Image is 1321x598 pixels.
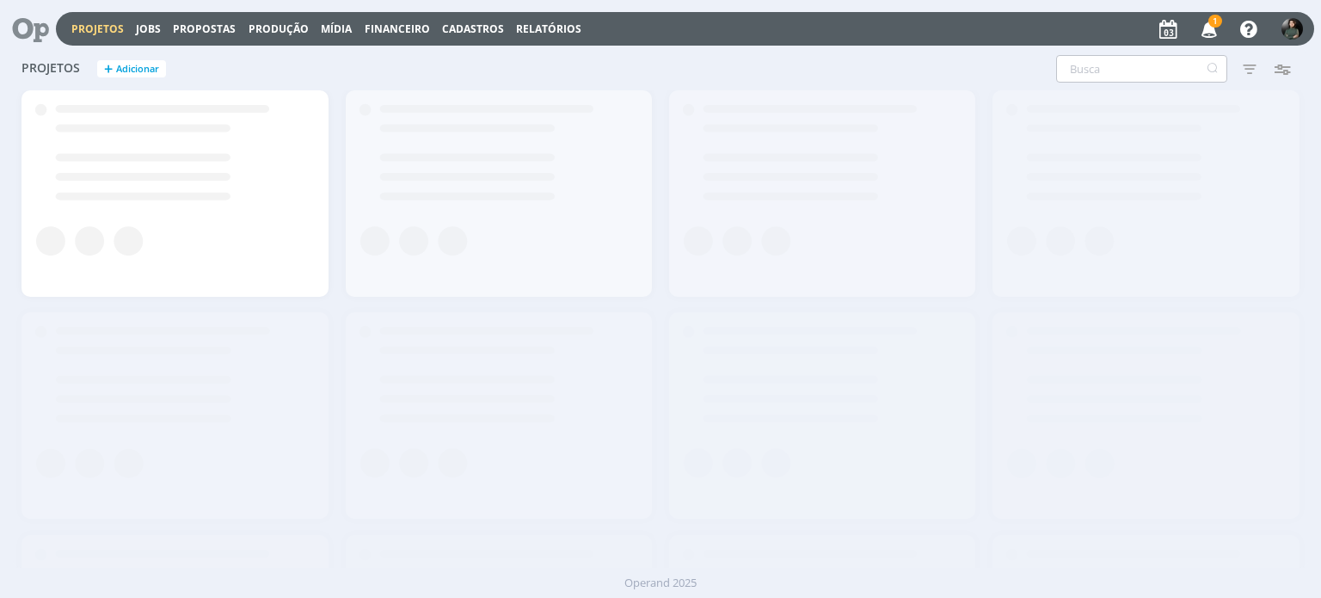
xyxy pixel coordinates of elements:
[442,22,504,36] span: Cadastros
[243,22,314,36] button: Produção
[321,22,352,36] a: Mídia
[131,22,166,36] button: Jobs
[1056,55,1227,83] input: Busca
[1190,14,1226,45] button: 1
[168,22,241,36] button: Propostas
[249,22,309,36] a: Produção
[1281,18,1303,40] img: M
[1208,15,1222,28] span: 1
[104,60,113,78] span: +
[97,60,166,78] button: +Adicionar
[516,22,581,36] a: Relatórios
[365,22,430,36] a: Financeiro
[71,22,124,36] a: Projetos
[359,22,435,36] button: Financeiro
[136,22,161,36] a: Jobs
[173,22,236,36] span: Propostas
[511,22,587,36] button: Relatórios
[22,61,80,76] span: Projetos
[316,22,357,36] button: Mídia
[116,64,159,75] span: Adicionar
[66,22,129,36] button: Projetos
[437,22,509,36] button: Cadastros
[1281,14,1304,44] button: M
